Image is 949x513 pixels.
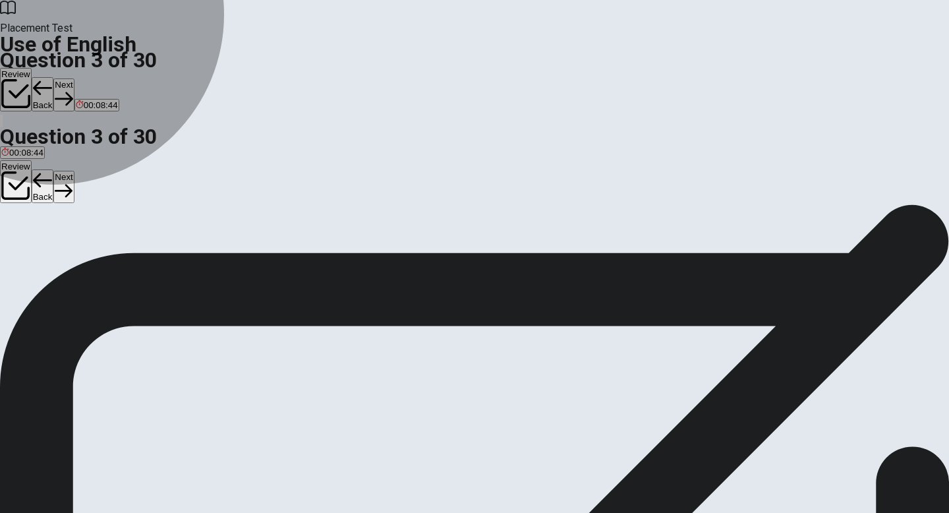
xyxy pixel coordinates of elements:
button: Next [53,78,74,111]
span: 00:08:44 [84,100,118,110]
button: Back [32,77,54,111]
span: 00:08:44 [9,148,43,158]
button: Next [53,171,74,203]
button: 00:08:44 [74,99,119,111]
button: Back [32,169,54,204]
